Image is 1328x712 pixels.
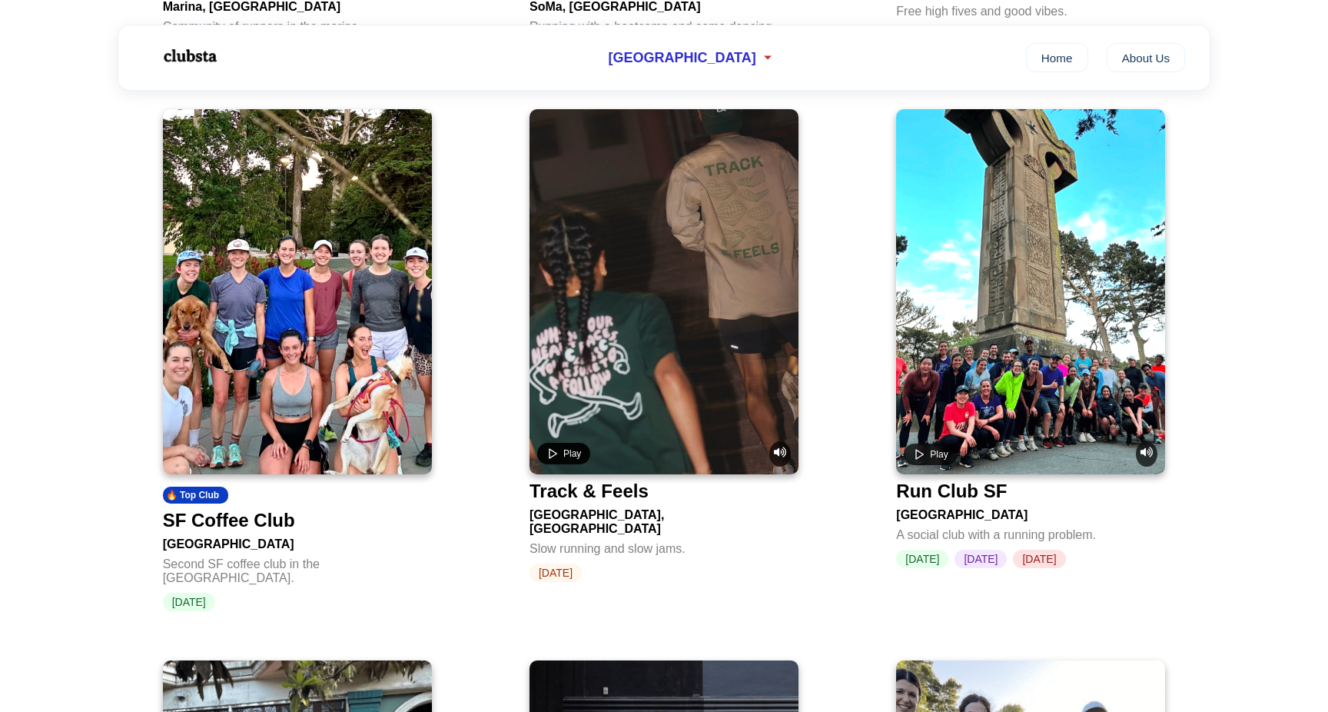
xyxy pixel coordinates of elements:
[896,502,1165,522] div: [GEOGRAPHIC_DATA]
[163,109,432,611] a: SF Coffee Club🔥 Top ClubSF Coffee Club[GEOGRAPHIC_DATA]Second SF coffee club in the [GEOGRAPHIC_D...
[163,109,432,474] img: SF Coffee Club
[163,531,432,551] div: [GEOGRAPHIC_DATA]
[530,502,798,536] div: [GEOGRAPHIC_DATA], [GEOGRAPHIC_DATA]
[530,481,649,502] div: Track & Feels
[563,448,581,459] span: Play
[904,444,957,465] button: Play video
[163,551,432,585] div: Second SF coffee club in the [GEOGRAPHIC_DATA].
[1026,43,1088,72] a: Home
[163,593,215,611] span: [DATE]
[530,536,798,556] div: Slow running and slow jams.
[1013,550,1065,568] span: [DATE]
[530,109,798,582] a: Play videoMute videoTrack & Feels[GEOGRAPHIC_DATA], [GEOGRAPHIC_DATA]Slow running and slow jams.[...
[896,550,948,568] span: [DATE]
[769,441,791,467] button: Mute video
[143,37,235,75] img: Logo
[530,564,582,582] span: [DATE]
[537,443,590,464] button: Play video
[896,481,1007,502] div: Run Club SF
[1107,43,1186,72] a: About Us
[954,550,1007,568] span: [DATE]
[608,50,755,66] span: [GEOGRAPHIC_DATA]
[896,109,1165,568] a: Play videoMute videoRun Club SF[GEOGRAPHIC_DATA]A social club with a running problem.[DATE][DATE]...
[1136,441,1157,467] button: Mute video
[163,510,295,531] div: SF Coffee Club
[163,487,228,504] div: 🔥 Top Club
[896,522,1165,542] div: A social club with a running problem.
[930,449,948,460] span: Play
